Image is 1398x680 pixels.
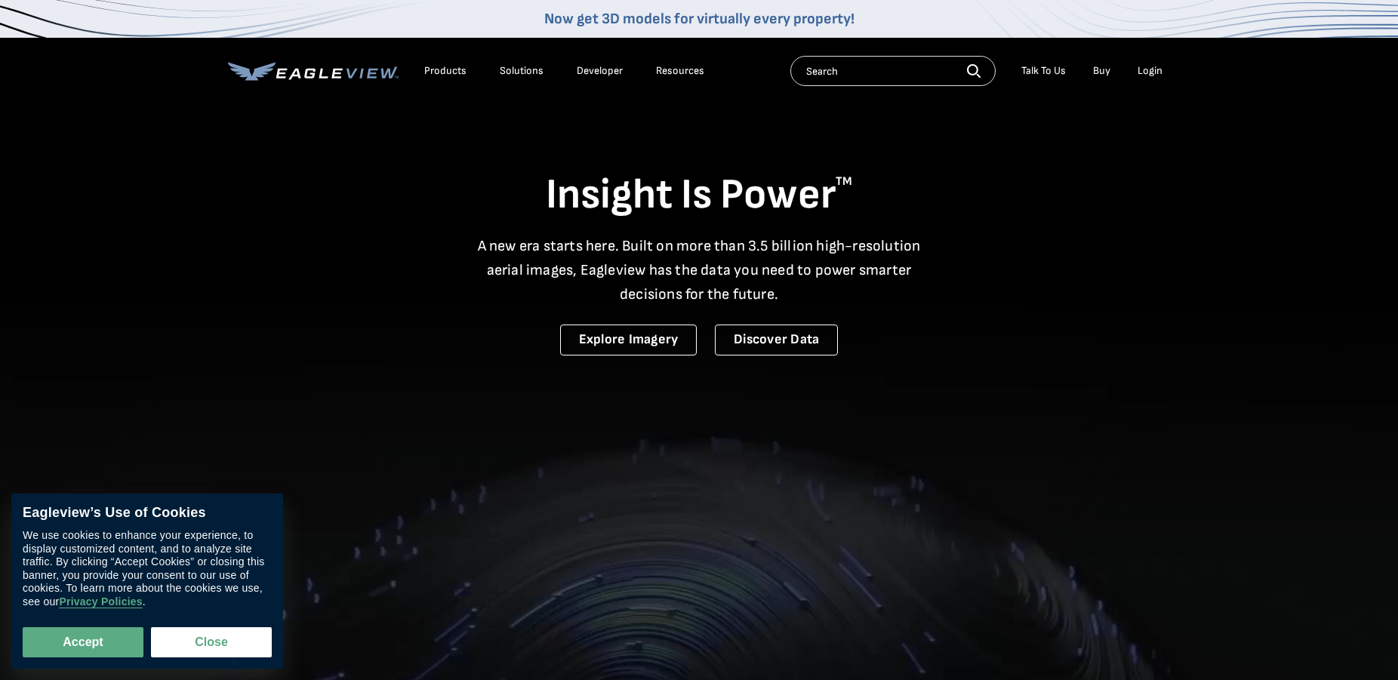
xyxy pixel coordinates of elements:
[23,627,143,657] button: Accept
[59,595,142,608] a: Privacy Policies
[577,64,623,78] a: Developer
[656,64,704,78] div: Resources
[836,174,852,189] sup: TM
[1021,64,1066,78] div: Talk To Us
[424,64,467,78] div: Products
[23,505,272,522] div: Eagleview’s Use of Cookies
[151,627,272,657] button: Close
[544,10,855,28] a: Now get 3D models for virtually every property!
[228,169,1170,222] h1: Insight Is Power
[790,56,996,86] input: Search
[23,529,272,608] div: We use cookies to enhance your experience, to display customized content, and to analyze site tra...
[560,325,697,355] a: Explore Imagery
[715,325,838,355] a: Discover Data
[500,64,543,78] div: Solutions
[1093,64,1110,78] a: Buy
[468,234,930,306] p: A new era starts here. Built on more than 3.5 billion high-resolution aerial images, Eagleview ha...
[1138,64,1162,78] div: Login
